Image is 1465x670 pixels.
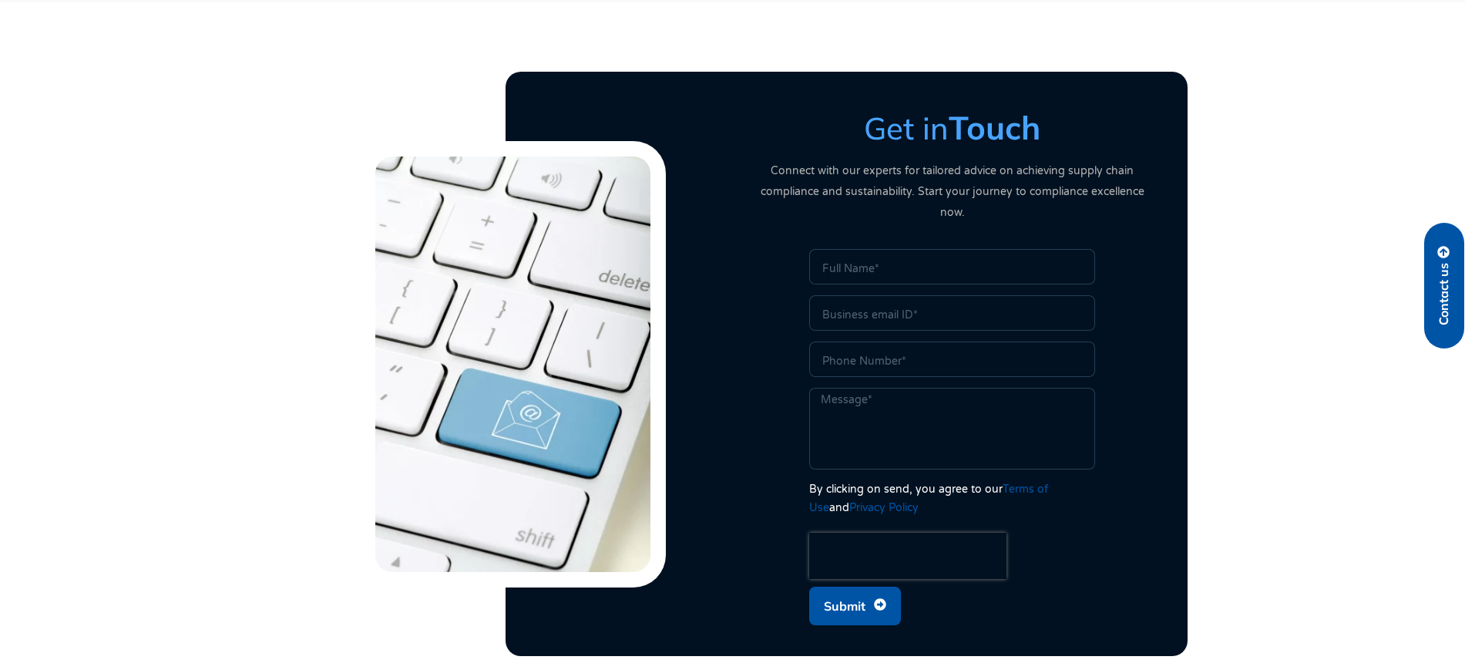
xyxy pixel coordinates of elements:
h3: Get in [748,109,1157,147]
span: Contact us [1437,263,1451,325]
strong: Touch [949,107,1040,148]
input: Business email ID* [809,295,1095,331]
input: Only numbers and phone characters (#, -, *, etc) are accepted. [809,342,1095,377]
img: Contact-Us-Form [360,141,666,588]
a: Contact us [1424,223,1464,348]
span: Submit [824,591,865,621]
input: Full Name* [809,249,1095,284]
p: Connect with our experts for tailored advice on achieving supply chain compliance and sustainabil... [748,160,1157,223]
iframe: reCAPTCHA [809,533,1006,579]
a: Privacy Policy [849,501,919,514]
button: Submit [809,587,901,625]
div: By clicking on send, you agree to our and [809,480,1095,517]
